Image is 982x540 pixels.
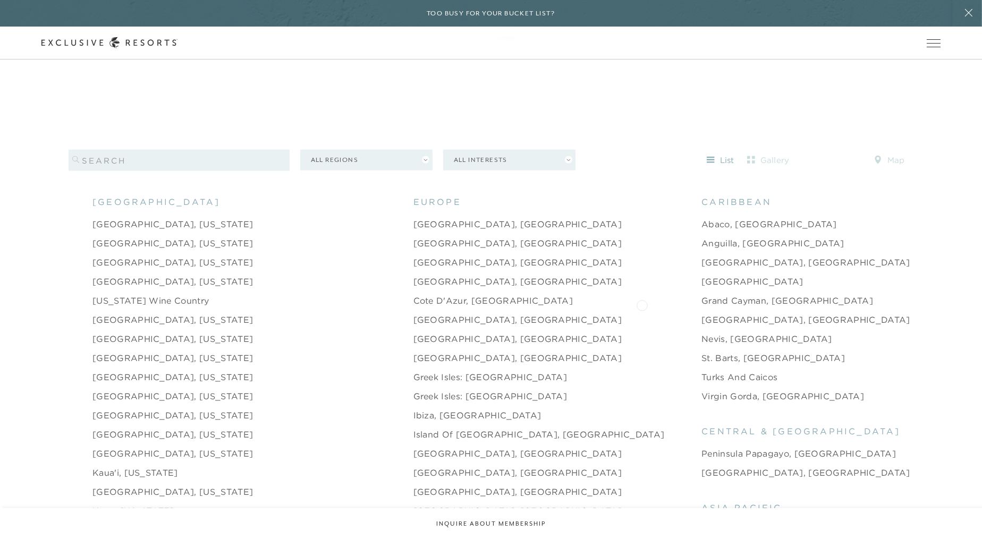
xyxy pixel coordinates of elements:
[92,504,174,517] a: Kona, [US_STATE]
[701,275,803,288] a: [GEOGRAPHIC_DATA]
[413,218,622,230] a: [GEOGRAPHIC_DATA], [GEOGRAPHIC_DATA]
[92,485,253,498] a: [GEOGRAPHIC_DATA], [US_STATE]
[701,256,910,269] a: [GEOGRAPHIC_DATA], [GEOGRAPHIC_DATA]
[92,237,253,250] a: [GEOGRAPHIC_DATA], [US_STATE]
[69,150,289,171] input: search
[92,466,178,479] a: Kaua'i, [US_STATE]
[927,39,941,47] button: Open navigation
[413,428,665,441] a: Island of [GEOGRAPHIC_DATA], [GEOGRAPHIC_DATA]
[413,332,622,345] a: [GEOGRAPHIC_DATA], [GEOGRAPHIC_DATA]
[92,409,253,422] a: [GEOGRAPHIC_DATA], [US_STATE]
[92,428,253,441] a: [GEOGRAPHIC_DATA], [US_STATE]
[92,390,253,402] a: [GEOGRAPHIC_DATA], [US_STATE]
[701,195,772,208] span: caribbean
[744,152,792,169] button: gallery
[413,447,622,460] a: [GEOGRAPHIC_DATA], [GEOGRAPHIC_DATA]
[413,256,622,269] a: [GEOGRAPHIC_DATA], [GEOGRAPHIC_DATA]
[92,352,253,364] a: [GEOGRAPHIC_DATA], [US_STATE]
[413,390,568,402] a: Greek Isles: [GEOGRAPHIC_DATA]
[697,152,744,169] button: list
[413,195,461,208] span: europe
[92,447,253,460] a: [GEOGRAPHIC_DATA], [US_STATE]
[413,237,622,250] a: [GEOGRAPHIC_DATA], [GEOGRAPHIC_DATA]
[413,371,568,383] a: Greek Isles: [GEOGRAPHIC_DATA]
[701,237,844,250] a: Anguilla, [GEOGRAPHIC_DATA]
[413,504,622,517] a: [GEOGRAPHIC_DATA], [GEOGRAPHIC_DATA]
[92,294,209,307] a: [US_STATE] Wine Country
[701,218,837,230] a: Abaco, [GEOGRAPHIC_DATA]
[92,256,253,269] a: [GEOGRAPHIC_DATA], [US_STATE]
[427,8,555,19] h6: Too busy for your bucket list?
[413,294,573,307] a: Cote d'Azur, [GEOGRAPHIC_DATA]
[443,150,575,170] button: All Interests
[300,150,433,170] button: All Regions
[413,485,622,498] a: [GEOGRAPHIC_DATA], [GEOGRAPHIC_DATA]
[696,285,982,540] iframe: Qualified Messenger
[92,313,253,326] a: [GEOGRAPHIC_DATA], [US_STATE]
[413,409,541,422] a: Ibiza, [GEOGRAPHIC_DATA]
[413,313,622,326] a: [GEOGRAPHIC_DATA], [GEOGRAPHIC_DATA]
[92,332,253,345] a: [GEOGRAPHIC_DATA], [US_STATE]
[92,195,220,208] span: [GEOGRAPHIC_DATA]
[413,466,622,479] a: [GEOGRAPHIC_DATA], [GEOGRAPHIC_DATA]
[92,275,253,288] a: [GEOGRAPHIC_DATA], [US_STATE]
[413,352,622,364] a: [GEOGRAPHIC_DATA], [GEOGRAPHIC_DATA]
[866,152,913,169] button: map
[92,218,253,230] a: [GEOGRAPHIC_DATA], [US_STATE]
[413,275,622,288] a: [GEOGRAPHIC_DATA], [GEOGRAPHIC_DATA]
[92,371,253,383] a: [GEOGRAPHIC_DATA], [US_STATE]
